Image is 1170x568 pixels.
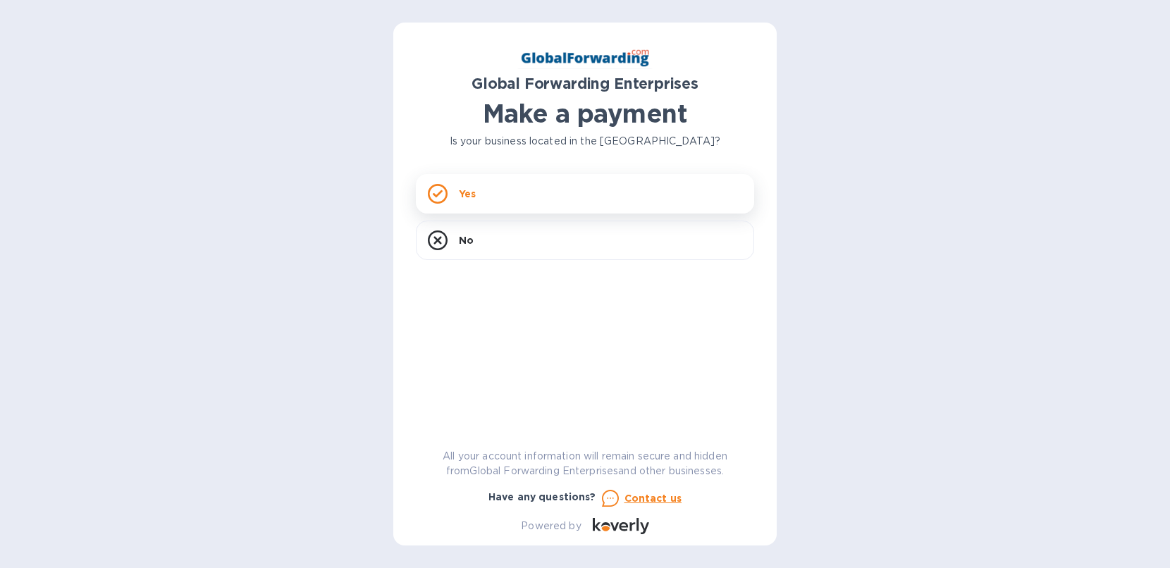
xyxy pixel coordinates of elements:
p: All your account information will remain secure and hidden from Global Forwarding Enterprises and... [416,449,754,479]
u: Contact us [624,493,682,504]
p: Is your business located in the [GEOGRAPHIC_DATA]? [416,134,754,149]
b: Have any questions? [488,491,596,502]
p: No [459,233,474,247]
b: Global Forwarding Enterprises [472,75,698,92]
h1: Make a payment [416,99,754,128]
p: Powered by [521,519,581,533]
p: Yes [459,187,476,201]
